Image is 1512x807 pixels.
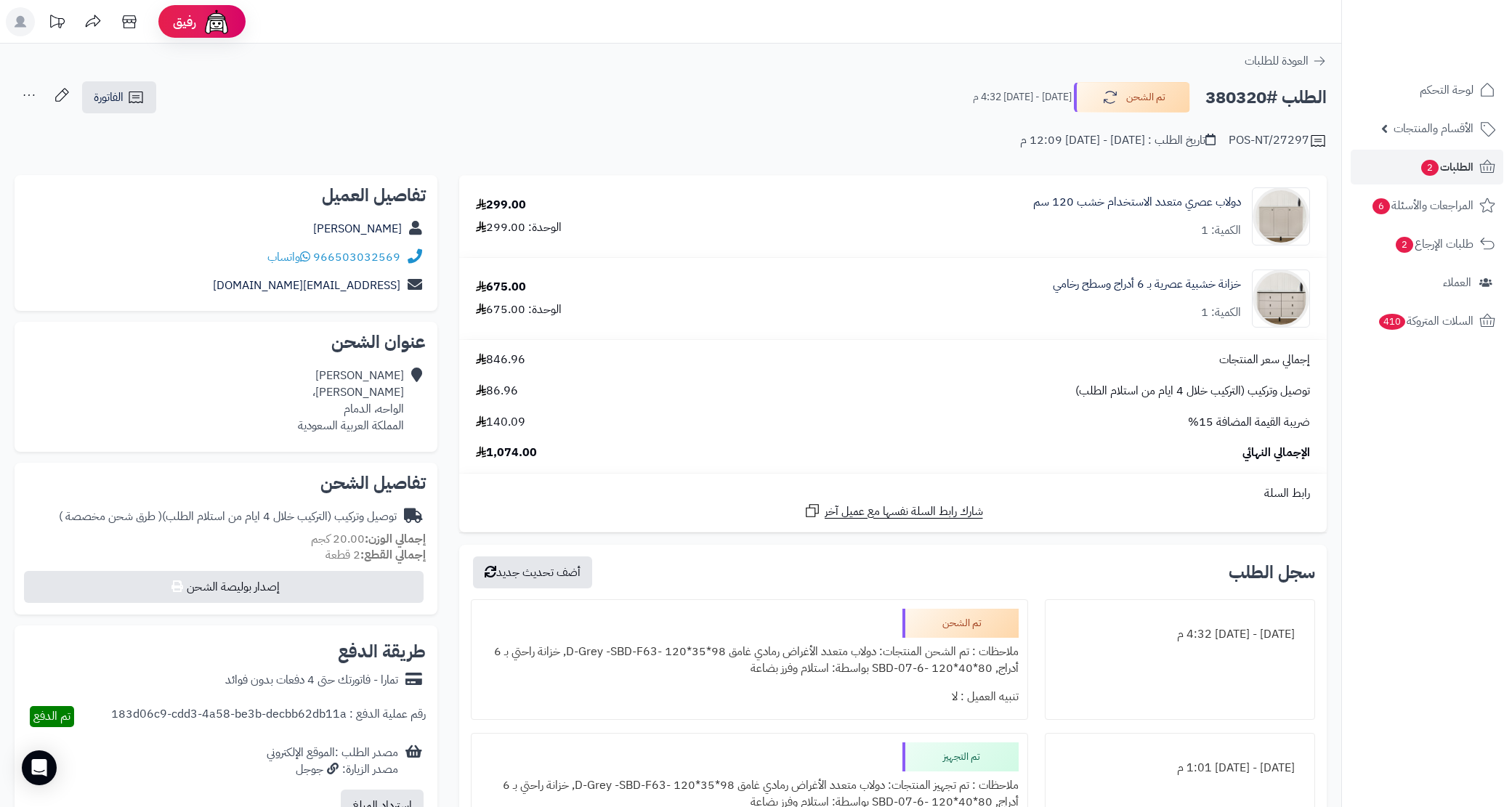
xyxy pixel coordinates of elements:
[902,742,1019,771] div: تم التجهيز
[267,248,310,266] a: واتساب
[1245,52,1327,70] a: العودة للطلبات
[1421,160,1439,176] span: 2
[1253,269,1309,328] img: 1758199466-1-90x90.jpg
[1413,11,1498,41] img: logo-2.png
[465,485,1321,502] div: رابط السلة
[26,187,426,204] h2: تفاصيل العميل
[476,352,525,368] span: 846.96
[59,508,397,525] div: توصيل وتركيب (التركيب خلال 4 ايام من استلام الطلب)
[225,672,398,689] div: تمارا - فاتورتك حتى 4 دفعات بدون فوائد
[1245,52,1309,70] span: العودة للطلبات
[1351,265,1503,300] a: العملاء
[476,414,525,431] span: 140.09
[82,81,156,113] a: الفاتورة
[22,750,57,785] div: Open Intercom Messenger
[1075,383,1310,400] span: توصيل وتركيب (التركيب خلال 4 ايام من استلام الطلب)
[360,546,426,564] strong: إجمالي القطع:
[1420,157,1473,177] span: الطلبات
[33,707,70,725] span: تم الدفع
[59,508,162,525] span: ( طرق شحن مخصصة )
[1229,132,1327,150] div: POS-NT/27297
[1378,311,1473,331] span: السلات المتروكة
[298,368,404,434] div: [PERSON_NAME] [PERSON_NAME]، الواحه، الدمام المملكة العربية السعودية
[311,530,426,548] small: 20.00 كجم
[1351,150,1503,184] a: الطلبات2
[1188,414,1310,431] span: ضريبة القيمة المضافة 15%
[313,248,400,266] a: 966503032569
[267,761,398,778] div: مصدر الزيارة: جوجل
[1201,304,1241,321] div: الكمية: 1
[267,745,398,778] div: مصدر الطلب :الموقع الإلكتروني
[24,571,424,603] button: إصدار بوليصة الشحن
[1372,198,1390,214] span: 6
[1229,564,1315,581] h3: سجل الطلب
[365,530,426,548] strong: إجمالي الوزن:
[1020,132,1216,149] div: تاريخ الطلب : [DATE] - [DATE] 12:09 م
[39,7,75,40] a: تحديثات المنصة
[1351,304,1503,338] a: السلات المتروكة410
[111,706,426,727] div: رقم عملية الدفع : 183d06c9-cdd3-4a58-be3b-decbb62db11a
[1201,222,1241,239] div: الكمية: 1
[973,90,1072,105] small: [DATE] - [DATE] 4:32 م
[1351,188,1503,223] a: المراجعات والأسئلة6
[338,643,426,660] h2: طريقة الدفع
[94,89,124,106] span: الفاتورة
[1242,445,1310,461] span: الإجمالي النهائي
[476,445,537,461] span: 1,074.00
[902,609,1019,638] div: تم الشحن
[26,333,426,351] h2: عنوان الشحن
[476,383,518,400] span: 86.96
[1443,272,1471,293] span: العملاء
[1351,73,1503,108] a: لوحة التحكم
[480,638,1019,683] div: ملاحظات : تم الشحن المنتجات: دولاب متعدد الأغراض رمادي غامق 98*35*120 -D-Grey -SBD-F63, خزانة راح...
[1033,194,1241,211] a: دولاب عصري متعدد الاستخدام خشب 120 سم
[1394,118,1473,139] span: الأقسام والمنتجات
[313,220,402,238] a: [PERSON_NAME]
[1253,187,1309,246] img: 1758197158-1-90x90.jpg
[1074,82,1190,113] button: تم الشحن
[1054,620,1306,649] div: [DATE] - [DATE] 4:32 م
[825,503,983,520] span: شارك رابط السلة نفسها مع عميل آخر
[476,219,562,236] div: الوحدة: 299.00
[26,474,426,492] h2: تفاصيل الشحن
[202,7,231,36] img: ai-face.png
[1420,80,1473,100] span: لوحة التحكم
[1394,234,1473,254] span: طلبات الإرجاع
[473,556,592,588] button: أضف تحديث جديد
[476,197,526,214] div: 299.00
[1379,314,1405,330] span: 410
[213,277,400,294] a: [EMAIL_ADDRESS][DOMAIN_NAME]
[476,301,562,318] div: الوحدة: 675.00
[1396,237,1413,253] span: 2
[480,683,1019,711] div: تنبيه العميل : لا
[804,502,983,520] a: شارك رابط السلة نفسها مع عميل آخر
[1219,352,1310,368] span: إجمالي سعر المنتجات
[1054,754,1306,782] div: [DATE] - [DATE] 1:01 م
[476,279,526,296] div: 675.00
[1205,83,1327,113] h2: الطلب #380320
[1371,195,1473,216] span: المراجعات والأسئلة
[1053,276,1241,293] a: خزانة خشبية عصرية بـ 6 أدراج وسطح رخامي
[173,13,196,31] span: رفيق
[1351,227,1503,261] a: طلبات الإرجاع2
[326,546,426,564] small: 2 قطعة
